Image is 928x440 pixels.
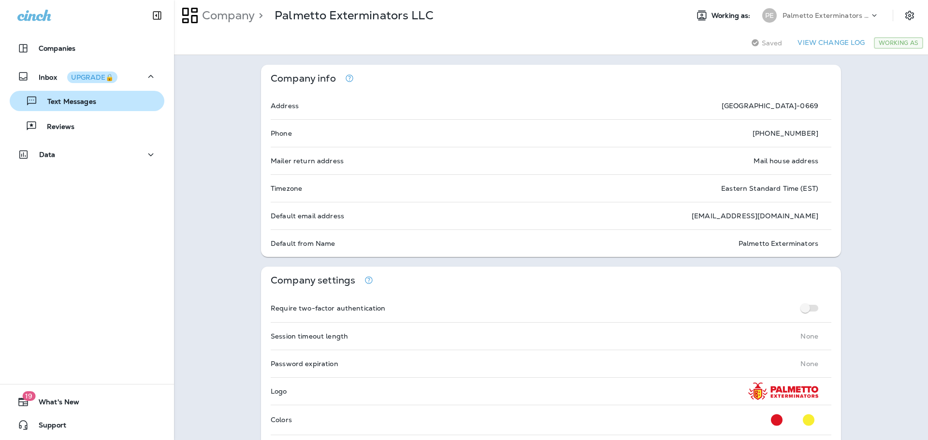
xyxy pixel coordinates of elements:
p: Eastern Standard Time (EST) [721,185,818,192]
button: View Change Log [794,35,869,50]
p: Company settings [271,276,355,284]
p: None [800,332,818,340]
p: Password expiration [271,360,338,368]
button: Text Messages [10,91,164,111]
button: 19What's New [10,392,164,412]
p: [GEOGRAPHIC_DATA]-0669 [722,102,818,110]
p: Reviews [37,123,74,132]
span: Support [29,421,66,433]
p: Company [198,8,255,23]
p: Mailer return address [271,157,344,165]
button: Settings [901,7,918,24]
p: None [800,360,818,368]
p: Require two-factor authentication [271,304,386,312]
p: Session timeout length [271,332,348,340]
p: Palmetto Exterminators LLC [783,12,870,19]
span: What's New [29,398,79,410]
button: Companies [10,39,164,58]
p: Palmetto Exterminators [739,240,818,247]
p: Address [271,102,299,110]
div: UPGRADE🔒 [71,74,114,81]
p: Default email address [271,212,344,220]
p: > [255,8,263,23]
p: Data [39,151,56,158]
p: Colors [271,416,292,424]
p: Timezone [271,185,302,192]
button: UPGRADE🔒 [67,71,117,83]
p: Default from Name [271,240,335,247]
p: Text Messages [38,98,96,107]
p: [PHONE_NUMBER] [753,129,818,137]
span: Saved [762,39,783,47]
p: Companies [39,44,75,52]
p: Phone [271,129,292,137]
img: PALMETTO_LOGO_HORIZONTAL_FULL-COLOR_TRANSPARENT.png [748,383,818,400]
button: Primary Color [767,410,786,430]
div: PE [762,8,777,23]
button: Support [10,415,164,435]
button: InboxUPGRADE🔒 [10,67,164,86]
button: Secondary Color [799,410,818,430]
p: Inbox [39,71,117,82]
span: Working as: [711,12,753,20]
p: Company info [271,74,336,83]
p: [EMAIL_ADDRESS][DOMAIN_NAME] [692,212,818,220]
p: Logo [271,387,287,395]
p: Mail house address [754,157,818,165]
button: Reviews [10,116,164,136]
button: Data [10,145,164,164]
span: 19 [22,391,35,401]
p: Palmetto Exterminators LLC [275,8,434,23]
button: Collapse Sidebar [144,6,171,25]
div: Working As [874,37,923,49]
